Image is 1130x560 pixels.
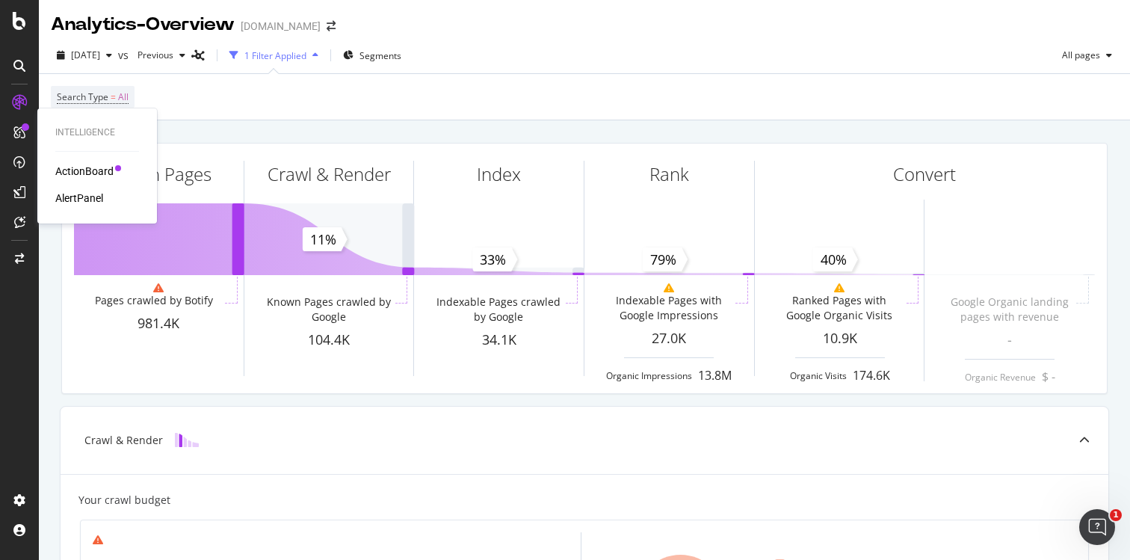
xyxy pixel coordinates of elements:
button: Previous [132,43,191,67]
button: 1 Filter Applied [223,43,324,67]
div: 104.4K [244,330,414,350]
span: = [111,90,116,103]
span: Previous [132,49,173,61]
iframe: Intercom live chat [1079,509,1115,545]
div: arrow-right-arrow-left [327,21,336,31]
div: 27.0K [584,329,754,348]
div: 34.1K [414,330,584,350]
a: ActionBoard [55,164,114,179]
div: Known Pages crawled by Google [265,295,392,324]
button: All pages [1056,43,1118,67]
div: [DOMAIN_NAME] [241,19,321,34]
div: Indexable Pages crawled by Google [435,295,563,324]
div: Intelligence [55,126,139,139]
span: 1 [1110,509,1122,521]
button: Segments [337,43,407,67]
div: Crawl & Render [84,433,163,448]
div: Your crawl budget [78,493,170,508]
span: All pages [1056,49,1100,61]
img: block-icon [175,433,199,447]
div: Index [477,161,521,187]
span: 2025 Sep. 4th [71,49,100,61]
a: AlertPanel [55,191,103,206]
div: Analytics - Overview [51,12,235,37]
div: Crawl & Render [268,161,391,187]
span: Search Type [57,90,108,103]
div: 1 Filter Applied [244,49,306,62]
span: All [118,87,129,108]
div: Indexable Pages with Google Impressions [605,293,733,323]
div: 981.4K [74,314,244,333]
div: Pages crawled by Botify [95,293,213,308]
div: Rank [649,161,689,187]
span: Segments [359,49,401,62]
div: Organic Impressions [606,369,692,382]
div: 13.8M [698,367,732,384]
button: [DATE] [51,43,118,67]
div: Known Pages [105,161,212,187]
span: vs [118,48,132,63]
